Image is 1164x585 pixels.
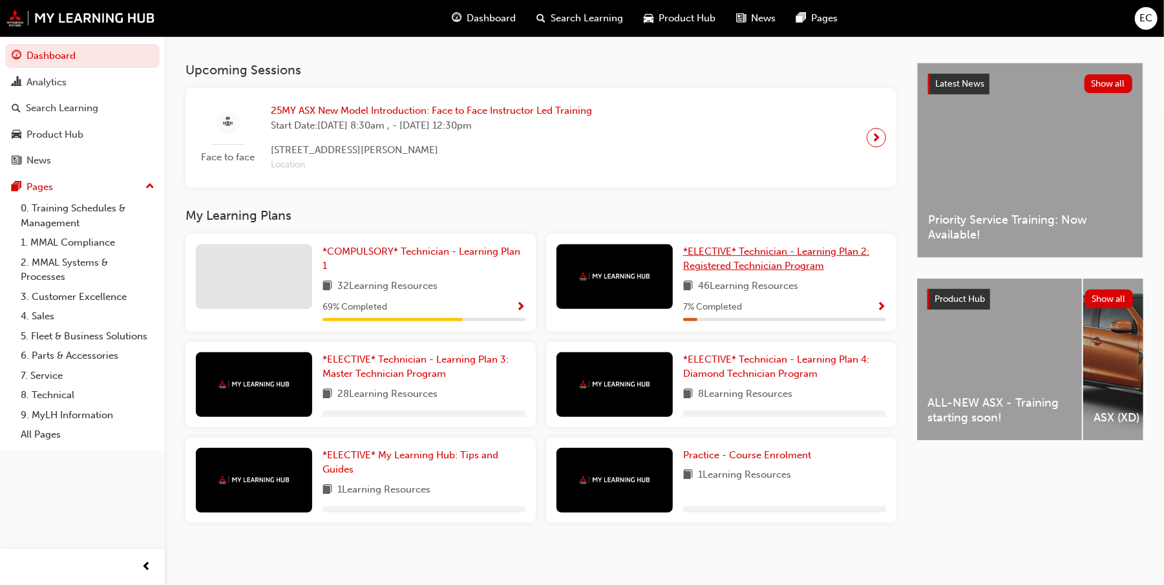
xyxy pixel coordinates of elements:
[185,208,896,223] h3: My Learning Plans
[26,153,51,168] div: News
[935,78,984,89] span: Latest News
[516,302,525,314] span: Show Progress
[5,175,160,199] button: Pages
[537,10,546,27] span: search-icon
[787,5,849,32] a: pages-iconPages
[935,293,985,304] span: Product Hub
[698,279,798,295] span: 46 Learning Resources
[16,306,160,326] a: 4. Sales
[323,244,525,273] a: *COMPULSORY* Technician - Learning Plan 1
[928,213,1132,242] span: Priority Service Training: Now Available!
[323,246,520,272] span: *COMPULSORY* Technician - Learning Plan 1
[812,11,838,26] span: Pages
[16,366,160,386] a: 7. Service
[683,352,886,381] a: *ELECTIVE* Technician - Learning Plan 4: Diamond Technician Program
[16,198,160,233] a: 0. Training Schedules & Management
[142,559,152,575] span: prev-icon
[271,103,592,118] span: 25MY ASX New Model Introduction: Face to Face Instructor Led Training
[527,5,634,32] a: search-iconSearch Learning
[516,299,525,315] button: Show Progress
[26,101,98,116] div: Search Learning
[218,380,290,388] img: mmal
[26,75,67,90] div: Analytics
[579,476,650,484] img: mmal
[659,11,716,26] span: Product Hub
[5,123,160,147] a: Product Hub
[1085,290,1134,308] button: Show all
[579,380,650,388] img: mmal
[5,70,160,94] a: Analytics
[6,10,155,27] img: mmal
[683,246,869,272] span: *ELECTIVE* Technician - Learning Plan 2: Registered Technician Program
[928,74,1132,94] a: Latest NewsShow all
[323,300,387,315] span: 69 % Completed
[683,467,693,484] span: book-icon
[145,178,154,195] span: up-icon
[271,143,592,158] span: [STREET_ADDRESS][PERSON_NAME]
[927,396,1072,425] span: ALL-NEW ASX - Training starting soon!
[876,302,886,314] span: Show Progress
[16,405,160,425] a: 9. MyLH Information
[5,44,160,68] a: Dashboard
[797,10,807,27] span: pages-icon
[337,387,438,403] span: 28 Learning Resources
[196,98,886,177] a: Face to face25MY ASX New Model Introduction: Face to Face Instructor Led TrainingStart Date:[DATE...
[323,352,525,381] a: *ELECTIVE* Technician - Learning Plan 3: Master Technician Program
[16,287,160,307] a: 3. Customer Excellence
[16,253,160,287] a: 2. MMAL Systems & Processes
[683,387,693,403] span: book-icon
[218,476,290,484] img: mmal
[16,385,160,405] a: 8. Technical
[917,279,1082,440] a: ALL-NEW ASX - Training starting soon!
[16,425,160,445] a: All Pages
[683,354,869,380] span: *ELECTIVE* Technician - Learning Plan 4: Diamond Technician Program
[323,449,498,476] span: *ELECTIVE* My Learning Hub: Tips and Guides
[337,482,430,498] span: 1 Learning Resources
[16,346,160,366] a: 6. Parts & Accessories
[872,129,882,147] span: next-icon
[1085,74,1133,93] button: Show all
[26,180,53,195] div: Pages
[737,10,746,27] span: news-icon
[5,96,160,120] a: Search Learning
[726,5,787,32] a: news-iconNews
[196,150,260,165] span: Face to face
[634,5,726,32] a: car-iconProduct Hub
[16,233,160,253] a: 1. MMAL Compliance
[683,449,811,461] span: Practice - Course Enrolment
[551,11,624,26] span: Search Learning
[683,244,886,273] a: *ELECTIVE* Technician - Learning Plan 2: Registered Technician Program
[12,182,21,193] span: pages-icon
[876,299,886,315] button: Show Progress
[12,129,21,141] span: car-icon
[323,279,332,295] span: book-icon
[1135,7,1158,30] button: EC
[683,448,816,463] a: Practice - Course Enrolment
[26,127,83,142] div: Product Hub
[323,387,332,403] span: book-icon
[323,448,525,477] a: *ELECTIVE* My Learning Hub: Tips and Guides
[12,50,21,62] span: guage-icon
[927,289,1133,310] a: Product HubShow all
[12,103,21,114] span: search-icon
[644,10,654,27] span: car-icon
[271,158,592,173] span: Location
[698,467,791,484] span: 1 Learning Resources
[752,11,776,26] span: News
[271,118,592,133] span: Start Date: [DATE] 8:30am , - [DATE] 12:30pm
[323,482,332,498] span: book-icon
[467,11,516,26] span: Dashboard
[12,77,21,89] span: chart-icon
[5,41,160,175] button: DashboardAnalyticsSearch LearningProduct HubNews
[16,326,160,346] a: 5. Fleet & Business Solutions
[579,272,650,281] img: mmal
[185,63,896,78] h3: Upcoming Sessions
[452,10,462,27] span: guage-icon
[5,149,160,173] a: News
[698,387,792,403] span: 8 Learning Resources
[917,63,1143,258] a: Latest NewsShow allPriority Service Training: Now Available!
[683,279,693,295] span: book-icon
[323,354,509,380] span: *ELECTIVE* Technician - Learning Plan 3: Master Technician Program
